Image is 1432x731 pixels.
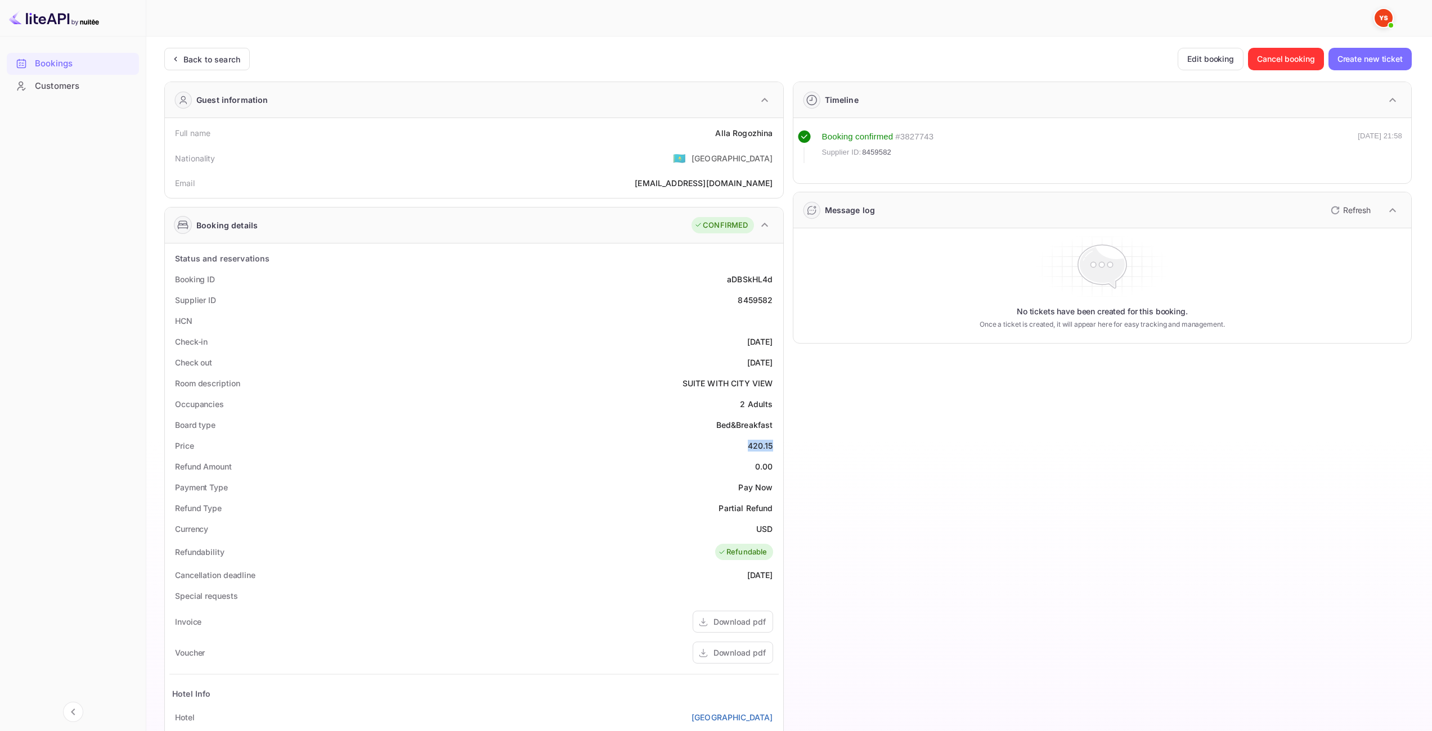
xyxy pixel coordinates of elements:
div: Back to search [183,53,240,65]
div: Partial Refund [719,502,773,514]
div: 420.15 [748,440,773,452]
div: Bookings [7,53,139,75]
div: Invoice [175,616,201,628]
div: Cancellation deadline [175,569,255,581]
div: Refundable [718,547,767,558]
div: Check out [175,357,212,368]
div: Supplier ID [175,294,216,306]
div: 8459582 [738,294,773,306]
div: Booking confirmed [822,130,894,143]
button: Refresh [1324,201,1375,219]
div: Status and reservations [175,252,270,264]
div: Room description [175,377,240,389]
div: Currency [175,523,208,535]
div: Refund Type [175,502,222,514]
div: Alla Rogozhina [715,127,773,139]
a: Bookings [7,53,139,74]
div: Check-in [175,336,208,348]
div: [DATE] 21:58 [1358,130,1402,163]
img: Yandex Support [1375,9,1393,27]
div: Price [175,440,194,452]
div: Download pdf [713,616,766,628]
span: United States [673,148,686,168]
div: Customers [35,80,133,93]
span: Supplier ID: [822,147,861,158]
button: Create new ticket [1328,48,1412,70]
div: USD [756,523,773,535]
span: 8459582 [862,147,891,158]
div: Hotel [175,711,195,723]
div: # 3827743 [895,130,933,143]
div: Booking details [196,219,258,231]
div: HCN [175,315,192,327]
div: aDBSkHL4d [727,273,773,285]
div: Board type [175,419,216,431]
button: Cancel booking [1248,48,1324,70]
div: [GEOGRAPHIC_DATA] [692,152,773,164]
div: Guest information [196,94,268,106]
div: 2 Adults [740,398,773,410]
div: Bookings [35,57,133,70]
div: SUITE WITH CITY VIEW [683,377,773,389]
div: Bed&Breakfast [716,419,773,431]
p: No tickets have been created for this booking. [1017,306,1188,317]
div: [DATE] [747,569,773,581]
div: Download pdf [713,647,766,658]
div: Payment Type [175,481,228,493]
div: Hotel Info [172,688,211,700]
p: Refresh [1343,204,1371,216]
div: Booking ID [175,273,215,285]
a: Customers [7,75,139,96]
img: LiteAPI logo [9,9,99,27]
div: Email [175,177,195,189]
div: Special requests [175,590,237,602]
a: [GEOGRAPHIC_DATA] [692,711,773,723]
div: Message log [825,204,876,216]
div: Customers [7,75,139,97]
div: Nationality [175,152,216,164]
div: [EMAIL_ADDRESS][DOMAIN_NAME] [635,177,773,189]
button: Edit booking [1178,48,1244,70]
div: Occupancies [175,398,224,410]
div: Refundability [175,546,225,558]
div: Pay Now [738,481,773,493]
p: Once a ticket is created, it will appear here for easy tracking and management. [935,319,1269,330]
div: Voucher [175,647,205,658]
div: [DATE] [747,336,773,348]
div: Full name [175,127,210,139]
div: [DATE] [747,357,773,368]
div: 0.00 [755,461,773,472]
button: Collapse navigation [63,702,83,722]
div: Refund Amount [175,461,232,472]
div: CONFIRMED [694,220,748,231]
div: Timeline [825,94,859,106]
